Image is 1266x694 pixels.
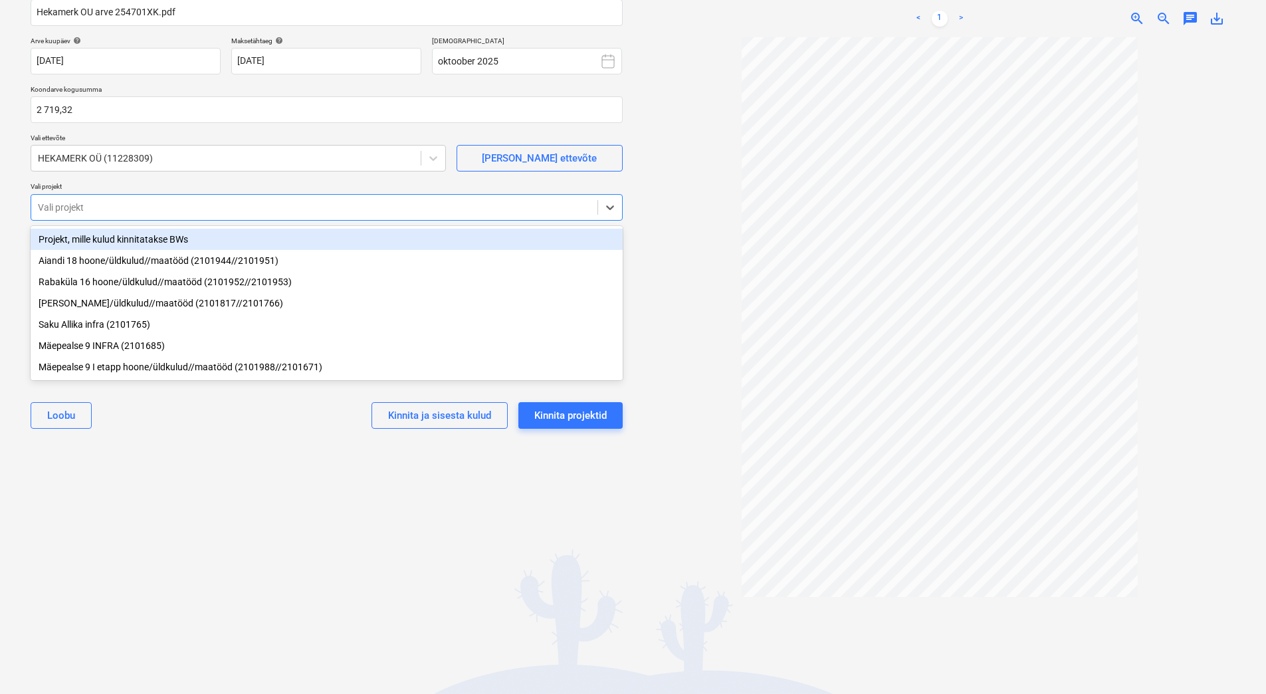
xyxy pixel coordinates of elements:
div: Arve kuupäev [31,37,221,45]
span: save_alt [1209,11,1225,27]
p: Vali ettevõte [31,134,446,145]
div: Saku I hoone/üldkulud//maatööd (2101817//2101766) [31,292,623,314]
div: Rabaküla 16 hoone/üldkulud//maatööd (2101952//2101953) [31,271,623,292]
span: help [272,37,283,45]
a: Previous page [910,11,926,27]
button: Kinnita ja sisesta kulud [371,402,508,429]
div: Mäepealse 9 I etapp hoone/üldkulud//maatööd (2101988//2101671) [31,356,623,378]
button: [PERSON_NAME] ettevõte [457,145,623,172]
div: Aiandi 18 hoone/üldkulud//maatööd (2101944//2101951) [31,250,623,271]
div: Mäepealse 9 INFRA (2101685) [31,335,623,356]
div: [PERSON_NAME] ettevõte [482,150,597,167]
div: Loobu [47,407,75,424]
button: Kinnita projektid [518,402,623,429]
a: Page 1 is your current page [932,11,948,27]
span: zoom_in [1129,11,1145,27]
div: [PERSON_NAME]/üldkulud//maatööd (2101817//2101766) [31,292,623,314]
a: Next page [953,11,969,27]
div: Kinnita ja sisesta kulud [388,407,491,424]
iframe: Chat Widget [1200,630,1266,694]
span: chat [1182,11,1198,27]
div: Kinnita projektid [534,407,607,424]
input: Koondarve kogusumma [31,96,623,123]
input: Arve kuupäeva pole määratud. [31,48,221,74]
input: Tähtaega pole määratud [231,48,421,74]
p: [DEMOGRAPHIC_DATA] [432,37,622,48]
button: Loobu [31,402,92,429]
span: zoom_out [1156,11,1172,27]
span: help [70,37,81,45]
div: Projekt, mille kulud kinnitatakse BWs [31,229,623,250]
div: Maksetähtaeg [231,37,421,45]
div: Saku Allika infra (2101765) [31,314,623,335]
p: Koondarve kogusumma [31,85,623,96]
p: Vali projekt [31,182,623,193]
button: oktoober 2025 [432,48,622,74]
